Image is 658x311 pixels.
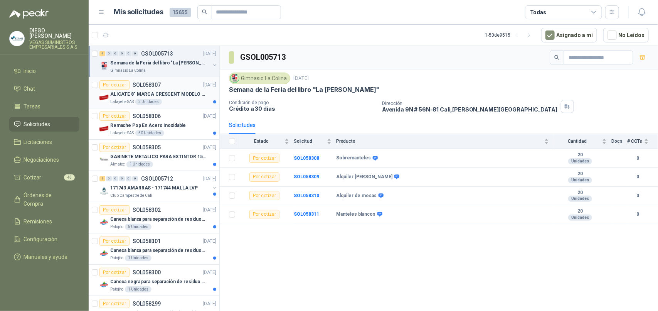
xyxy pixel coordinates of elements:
[89,265,219,296] a: Por cotizarSOL058300[DATE] Company LogoCaneca negra para separación de residuo 55 LTPatojito1 Uni...
[203,81,216,89] p: [DATE]
[24,102,41,111] span: Tareas
[110,184,198,192] p: 171743 AMARRAS - 171744 MALLA LVP
[29,28,79,39] p: DIEGO [PERSON_NAME]
[249,191,279,200] div: Por cotizar
[485,29,535,41] div: 1 - 50 de 9515
[99,143,130,152] div: Por cotizar
[24,138,52,146] span: Licitaciones
[203,50,216,57] p: [DATE]
[133,113,161,119] p: SOL058306
[24,67,36,75] span: Inicio
[110,130,134,136] p: Lafayette SAS
[294,211,319,217] b: SOL058311
[203,113,216,120] p: [DATE]
[568,177,592,183] div: Unidades
[249,172,279,182] div: Por cotizar
[627,211,649,218] b: 0
[554,208,607,215] b: 20
[99,249,109,258] img: Company Logo
[9,64,79,78] a: Inicio
[9,152,79,167] a: Negociaciones
[382,106,557,113] p: Avenida 9N # 56N-81 Cali , [PERSON_NAME][GEOGRAPHIC_DATA]
[125,255,151,261] div: 1 Unidades
[203,238,216,245] p: [DATE]
[132,51,138,56] div: 0
[89,140,219,171] a: Por cotizarSOL058305[DATE] Company LogoGABINETE METALICO PARA EXTINTOR 15 LBAlmatec1 Unidades
[9,99,79,114] a: Tareas
[9,232,79,247] a: Configuración
[603,28,649,42] button: No Leídos
[133,238,161,244] p: SOL058301
[229,73,290,84] div: Gimnasio La Colina
[202,9,207,15] span: search
[203,175,216,183] p: [DATE]
[99,51,105,56] div: 4
[9,170,79,185] a: Cotizar40
[110,68,146,74] p: Gimnasio La Colina
[530,8,546,17] div: Todas
[141,51,173,56] p: GSOL005713
[10,31,24,46] img: Company Logo
[554,190,607,196] b: 20
[132,176,138,181] div: 0
[133,207,161,213] p: SOL058302
[89,77,219,108] a: Por cotizarSOL058307[DATE] Company LogoALICATE 8" MARCA CRESCENT MODELO 38008tvLafayette SAS2 Uni...
[99,299,130,308] div: Por cotizar
[627,192,649,199] b: 0
[294,193,319,198] a: SOL058310
[554,152,607,158] b: 20
[24,173,42,182] span: Cotizar
[99,124,109,133] img: Company Logo
[99,205,130,215] div: Por cotizar
[336,155,371,161] b: Sobremanteles
[336,193,377,199] b: Alquiler de mesas
[89,233,219,265] a: Por cotizarSOL058301[DATE] Company LogoCaneca blanca para separación de residuos 10 LTPatojito1 U...
[554,134,611,149] th: Cantidad
[133,82,161,88] p: SOL058307
[229,105,376,112] p: Crédito a 30 días
[240,134,294,149] th: Estado
[110,255,123,261] p: Patojito
[568,196,592,202] div: Unidades
[126,176,131,181] div: 0
[29,40,79,49] p: VEGAS SUMINISTROS EMPRESARIALES S A S
[203,144,216,151] p: [DATE]
[99,268,130,277] div: Por cotizar
[294,155,319,161] b: SOL058308
[229,86,380,94] p: Semana de la Feria del libro "La [PERSON_NAME]"
[99,61,109,71] img: Company Logo
[249,210,279,219] div: Por cotizar
[294,174,319,179] b: SOL058309
[99,176,105,181] div: 2
[9,81,79,96] a: Chat
[110,91,206,98] p: ALICATE 8" MARCA CRESCENT MODELO 38008tv
[135,130,164,136] div: 50 Unidades
[141,176,173,181] p: GSOL005712
[89,108,219,140] a: Por cotizarSOL058306[DATE] Company LogoRemache Pop En Acero InoxidableLafayette SAS50 Unidades
[24,253,68,261] span: Manuales y ayuda
[125,224,151,230] div: 5 Unidades
[125,286,151,292] div: 1 Unidades
[110,99,134,105] p: Lafayette SAS
[99,186,109,196] img: Company Logo
[110,216,206,223] p: Caneca blanca para separación de residuos 121 LT
[554,139,601,144] span: Cantidad
[89,202,219,233] a: Por cotizarSOL058302[DATE] Company LogoCaneca blanca para separación de residuos 121 LTPatojito5 ...
[240,139,283,144] span: Estado
[229,100,376,105] p: Condición de pago
[119,51,125,56] div: 0
[541,28,597,42] button: Asignado a mi
[554,171,607,177] b: 20
[133,270,161,275] p: SOL058300
[336,211,375,218] b: Manteles blancos
[110,122,186,129] p: Remache Pop En Acero Inoxidable
[24,85,35,93] span: Chat
[9,250,79,264] a: Manuales y ayuda
[293,75,309,82] p: [DATE]
[133,145,161,150] p: SOL058305
[110,193,152,199] p: Club Campestre de Cali
[382,101,557,106] p: Dirección
[9,117,79,132] a: Solicitudes
[568,158,592,164] div: Unidades
[627,155,649,162] b: 0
